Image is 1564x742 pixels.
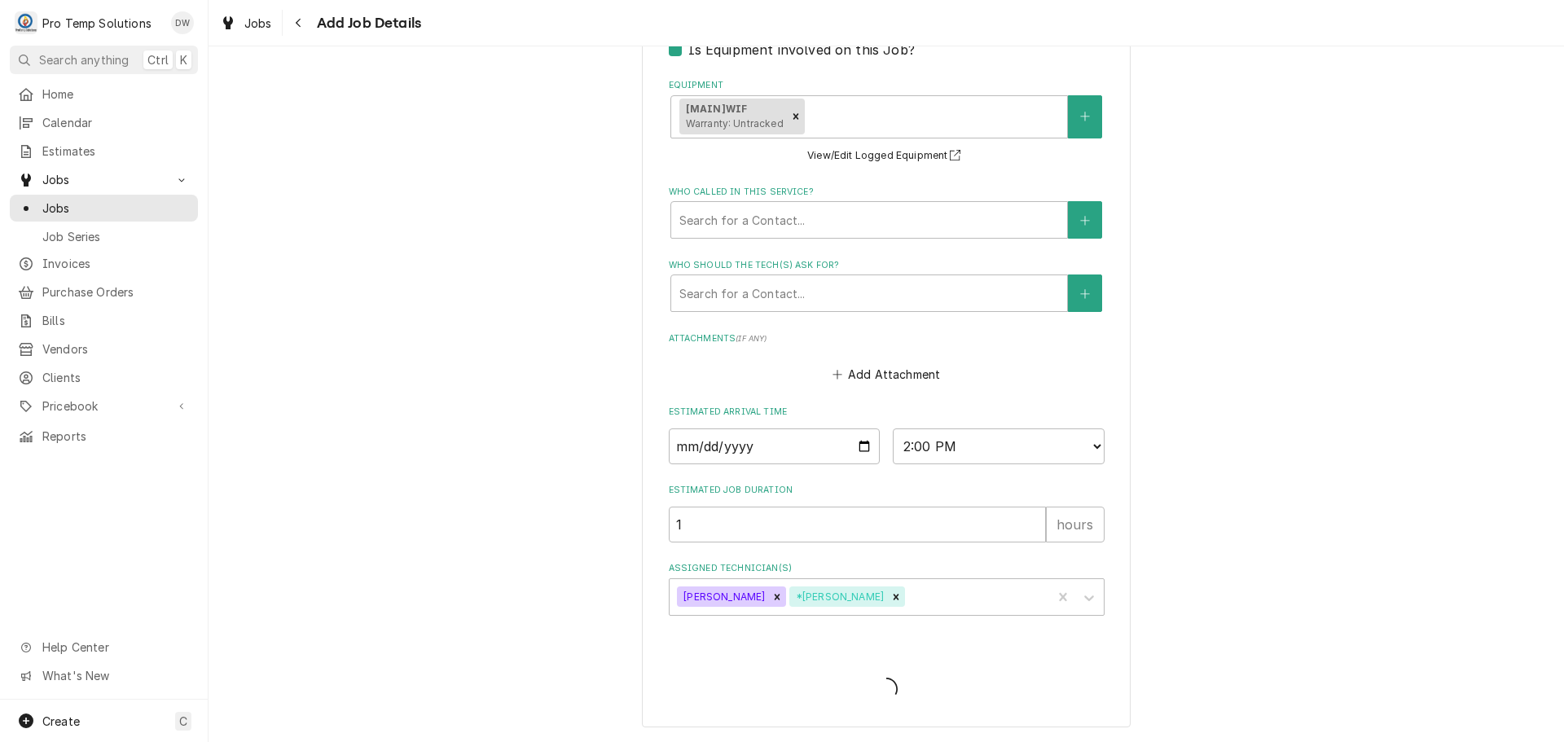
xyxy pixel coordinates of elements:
svg: Create New Contact [1080,288,1090,300]
a: Go to Pricebook [10,393,198,419]
button: Add Attachment [829,363,943,386]
svg: Create New Contact [1080,215,1090,226]
svg: Create New Equipment [1080,111,1090,122]
span: Create [42,714,80,728]
label: Who should the tech(s) ask for? [669,259,1105,272]
span: Estimates [42,143,190,160]
span: Jobs [42,200,190,217]
span: ( if any ) [736,334,767,343]
div: *[PERSON_NAME] [789,586,887,608]
button: Create New Equipment [1068,95,1102,138]
span: Loading... [669,673,1105,707]
span: Calendar [42,114,190,131]
div: P [15,11,37,34]
span: K [180,51,187,68]
label: Who called in this service? [669,186,1105,199]
div: DW [171,11,194,34]
a: Jobs [10,195,198,222]
div: Estimated Job Duration [669,484,1105,542]
button: Create New Contact [1068,201,1102,239]
div: Assigned Technician(s) [669,562,1105,615]
button: View/Edit Logged Equipment [805,146,968,166]
a: Reports [10,423,198,450]
a: Calendar [10,109,198,136]
a: Invoices [10,250,198,277]
a: Bills [10,307,198,334]
select: Time Select [893,428,1105,464]
a: Purchase Orders [10,279,198,305]
button: Search anythingCtrlK [10,46,198,74]
button: Create New Contact [1068,274,1102,312]
span: Pricebook [42,397,165,415]
div: Dana Williams's Avatar [171,11,194,34]
span: What's New [42,667,188,684]
label: Attachments [669,332,1105,345]
label: Equipment [669,79,1105,92]
div: [PERSON_NAME] [677,586,768,608]
label: Is Equipment involved on this Job? [688,40,915,59]
a: Go to Help Center [10,634,198,661]
span: Clients [42,369,190,386]
strong: [MAIN] WIF [686,103,747,115]
span: Invoices [42,255,190,272]
label: Estimated Job Duration [669,484,1105,497]
span: Help Center [42,639,188,656]
span: Bills [42,312,190,329]
div: Estimated Arrival Time [669,406,1105,463]
div: Remove [object Object] [787,99,805,134]
span: Vendors [42,340,190,358]
div: Pro Temp Solutions's Avatar [15,11,37,34]
a: Go to Jobs [10,166,198,193]
span: Ctrl [147,51,169,68]
span: Reports [42,428,190,445]
a: Clients [10,364,198,391]
span: Jobs [42,171,165,188]
div: Equipment [669,79,1105,165]
a: Jobs [213,10,279,37]
div: Who should the tech(s) ask for? [669,259,1105,312]
a: Go to What's New [10,662,198,689]
span: Jobs [244,15,272,32]
div: Who called in this service? [669,186,1105,239]
a: Estimates [10,138,198,165]
span: Search anything [39,51,129,68]
div: hours [1046,507,1105,542]
div: Remove *Kevin Williams [887,586,905,608]
a: Home [10,81,198,108]
div: Pro Temp Solutions [42,15,152,32]
span: Add Job Details [312,12,421,34]
div: Attachments [669,332,1105,386]
div: Remove Dakota Williams [768,586,786,608]
a: Job Series [10,223,198,250]
span: C [179,713,187,730]
span: Warranty: Untracked [686,117,784,130]
label: Assigned Technician(s) [669,562,1105,575]
span: Home [42,86,190,103]
span: Job Series [42,228,190,245]
button: Navigate back [286,10,312,36]
span: Purchase Orders [42,283,190,301]
input: Date [669,428,881,464]
a: Vendors [10,336,198,362]
label: Estimated Arrival Time [669,406,1105,419]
